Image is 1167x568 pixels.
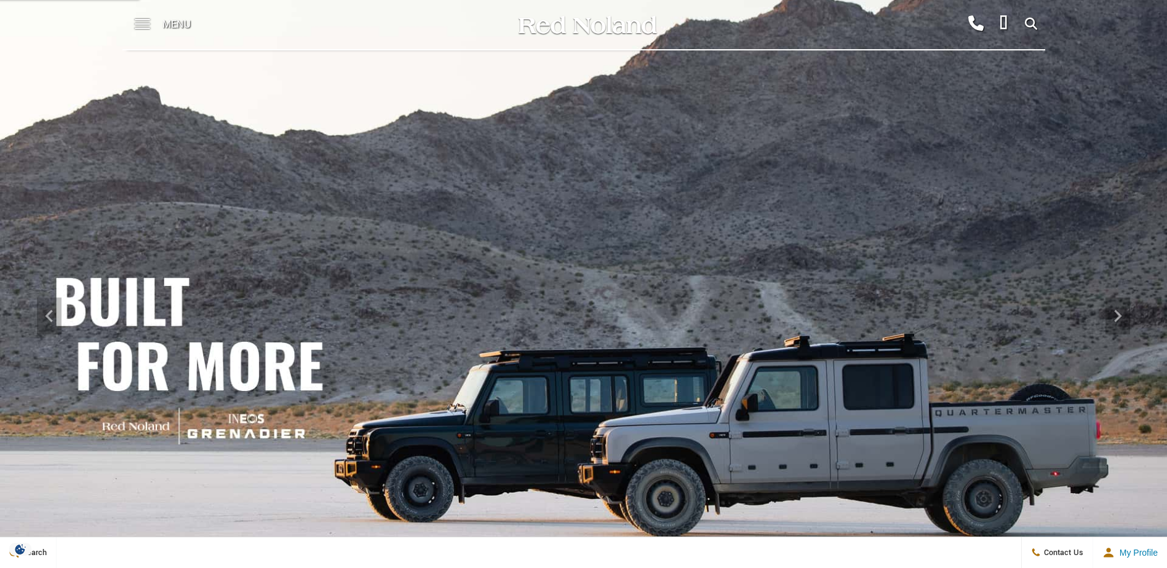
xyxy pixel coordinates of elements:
div: Next [1105,298,1130,334]
img: Opt-Out Icon [6,543,34,556]
section: Click to Open Cookie Consent Modal [6,543,34,556]
div: Previous [37,298,62,334]
span: Contact Us [1041,547,1083,558]
button: Open user profile menu [1093,537,1167,568]
img: Red Noland Auto Group [516,14,658,36]
span: My Profile [1115,548,1158,558]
